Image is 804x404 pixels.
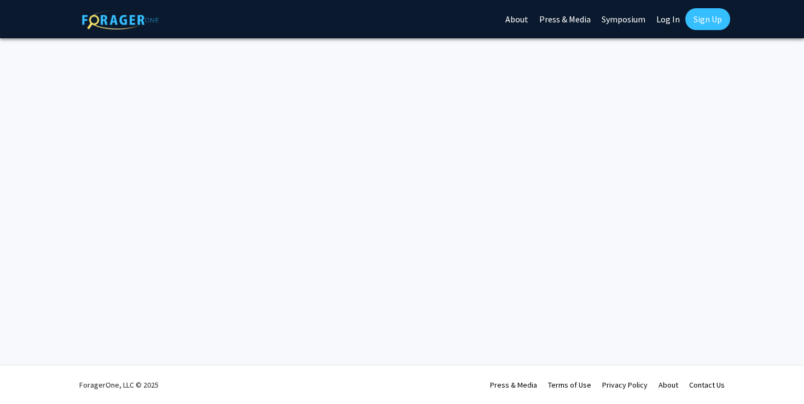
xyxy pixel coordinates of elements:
a: About [659,380,678,390]
a: Press & Media [490,380,537,390]
a: Contact Us [689,380,725,390]
img: ForagerOne Logo [82,10,159,30]
a: Terms of Use [548,380,591,390]
a: Privacy Policy [602,380,648,390]
a: Sign Up [685,8,730,30]
div: ForagerOne, LLC © 2025 [79,366,159,404]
